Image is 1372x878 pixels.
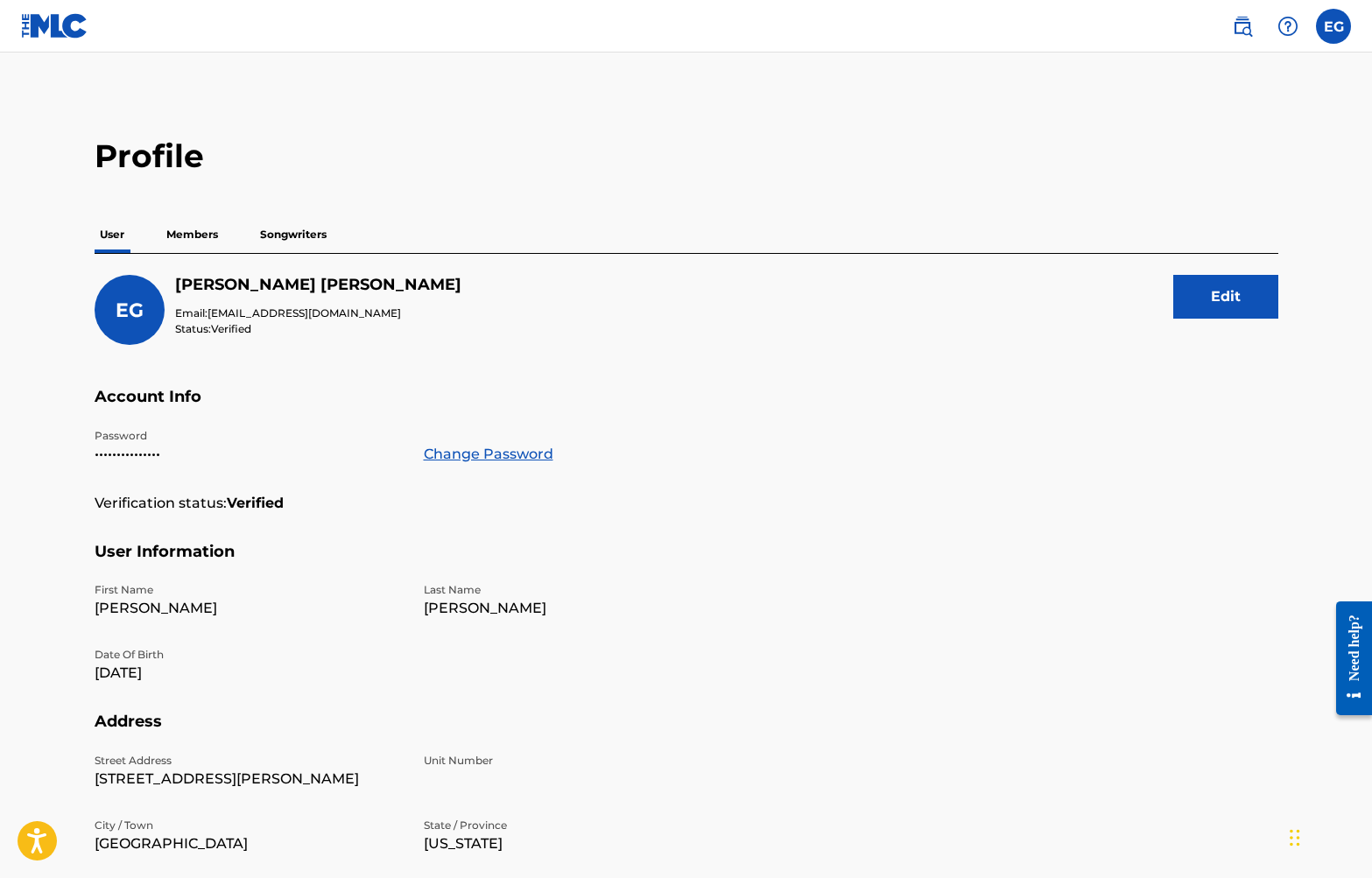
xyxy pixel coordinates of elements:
[95,216,130,253] p: User
[95,818,403,833] p: City / Town
[95,428,403,444] p: Password
[255,216,332,253] p: Songwriters
[95,647,403,663] p: Date Of Birth
[424,582,732,598] p: Last Name
[95,493,227,514] p: Verification status:
[95,542,1278,583] h5: User Information
[1270,9,1305,44] div: Help
[1284,794,1372,878] iframe: Chat Widget
[95,753,403,769] p: Street Address
[21,13,88,39] img: MLC Logo
[227,493,284,514] strong: Verified
[175,321,461,337] p: Status:
[95,769,403,790] p: [STREET_ADDRESS][PERSON_NAME]
[95,833,403,854] p: [GEOGRAPHIC_DATA]
[95,712,1278,753] h5: Address
[424,753,732,769] p: Unit Number
[95,582,403,598] p: First Name
[424,818,732,833] p: State / Province
[424,444,553,465] a: Change Password
[1316,9,1351,44] div: User Menu
[95,387,1278,428] h5: Account Info
[161,216,223,253] p: Members
[1277,16,1298,37] img: help
[424,833,732,854] p: [US_STATE]
[116,299,144,322] span: EG
[424,598,732,619] p: [PERSON_NAME]
[208,306,401,320] span: [EMAIL_ADDRESS][DOMAIN_NAME]
[175,275,461,295] h5: Emile Guthrie
[95,444,403,465] p: •••••••••••••••
[211,322,251,335] span: Verified
[1290,811,1300,864] div: Drag
[175,306,461,321] p: Email:
[95,598,403,619] p: [PERSON_NAME]
[1225,9,1260,44] a: Public Search
[95,137,1278,176] h2: Profile
[1232,16,1253,37] img: search
[95,663,403,684] p: [DATE]
[1323,587,1372,731] iframe: Resource Center
[1173,275,1278,319] button: Edit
